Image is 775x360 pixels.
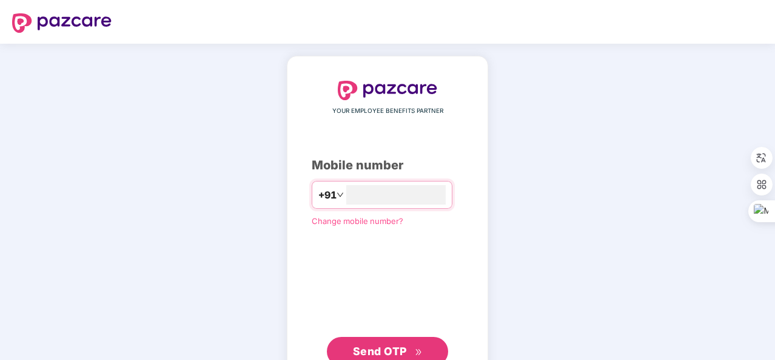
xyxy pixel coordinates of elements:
span: double-right [415,348,423,356]
span: +91 [318,188,337,203]
span: YOUR EMPLOYEE BENEFITS PARTNER [332,106,443,116]
img: logo [338,81,437,100]
img: logo [12,13,112,33]
div: Mobile number [312,156,463,175]
a: Change mobile number? [312,216,403,226]
span: down [337,191,344,199]
span: Send OTP [353,345,407,358]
